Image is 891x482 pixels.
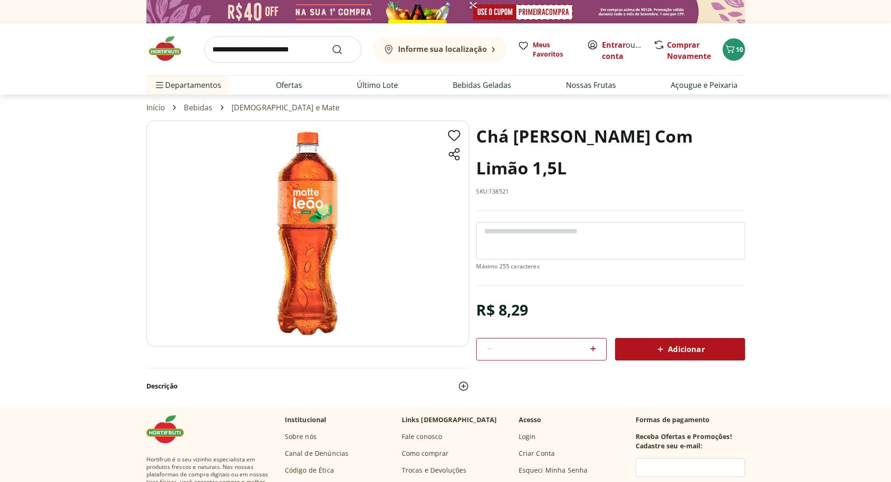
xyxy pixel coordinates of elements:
a: Esqueci Minha Senha [519,466,588,475]
a: Criar Conta [519,449,555,458]
button: Adicionar [615,338,745,360]
b: Informe sua localização [398,44,487,54]
h1: Chá [PERSON_NAME] Com Limão 1,5L [476,121,745,184]
a: Nossas Frutas [566,79,616,91]
a: Canal de Denúncias [285,449,349,458]
p: Formas de pagamento [636,415,745,424]
a: Criar conta [602,40,653,61]
a: Açougue e Peixaria [671,79,738,91]
p: SKU: 138521 [476,188,509,195]
a: Entrar [602,40,626,50]
button: Menu [154,74,165,96]
a: Meus Favoritos [518,40,576,59]
a: Início [146,103,166,112]
img: Hortifruti [146,415,193,443]
a: Fale conosco [402,432,442,441]
button: Descrição [146,376,469,396]
input: search [204,36,362,63]
span: 10 [736,45,743,54]
a: Sobre nós [285,432,317,441]
h3: Cadastre seu e-mail: [636,441,703,451]
span: Meus Favoritos [533,40,576,59]
a: Ofertas [276,79,302,91]
a: Bebidas [184,103,212,112]
a: Login [519,432,536,441]
img: Matte Leão com Limão 1,5l [146,121,469,346]
span: Departamentos [154,74,221,96]
a: Último Lote [357,79,398,91]
p: Institucional [285,415,326,424]
a: Código de Ética [285,466,334,475]
div: R$ 8,29 [476,297,528,323]
p: Links [DEMOGRAPHIC_DATA] [402,415,497,424]
span: ou [602,39,644,62]
p: Acesso [519,415,542,424]
a: Como comprar [402,449,449,458]
button: Submit Search [332,44,354,55]
a: Comprar Novamente [667,40,711,61]
a: Bebidas Geladas [453,79,511,91]
button: Carrinho [723,38,745,61]
button: Informe sua localização [373,36,507,63]
a: Trocas e Devoluções [402,466,467,475]
img: Hortifruti [146,35,193,63]
h3: Receba Ofertas e Promoções! [636,432,732,441]
span: Adicionar [655,344,704,355]
a: [DEMOGRAPHIC_DATA] e Mate [232,103,340,112]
